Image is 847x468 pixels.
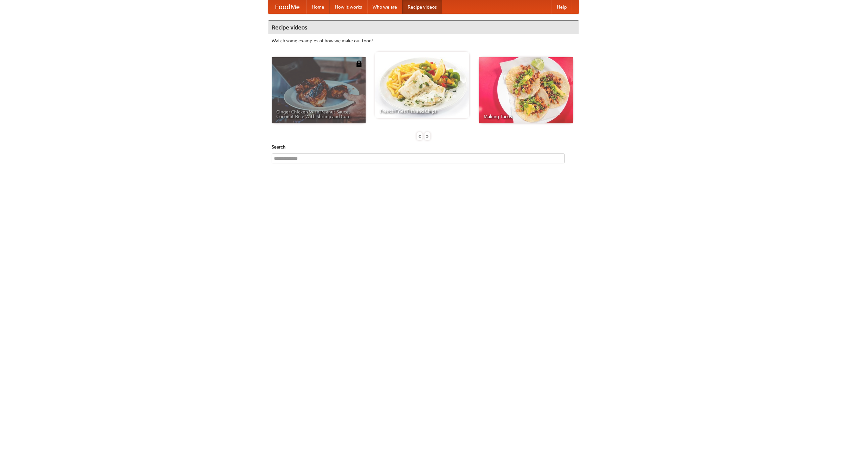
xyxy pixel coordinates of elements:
div: » [424,132,430,140]
h5: Search [272,144,575,150]
a: Home [306,0,330,14]
a: Help [552,0,572,14]
span: French Fries Fish and Chips [380,109,465,113]
a: How it works [330,0,367,14]
a: French Fries Fish and Chips [375,52,469,118]
h4: Recipe videos [268,21,579,34]
span: Making Tacos [484,114,568,119]
img: 483408.png [356,61,362,67]
div: « [417,132,423,140]
a: Making Tacos [479,57,573,123]
p: Watch some examples of how we make our food! [272,37,575,44]
a: FoodMe [268,0,306,14]
a: Who we are [367,0,402,14]
a: Recipe videos [402,0,442,14]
